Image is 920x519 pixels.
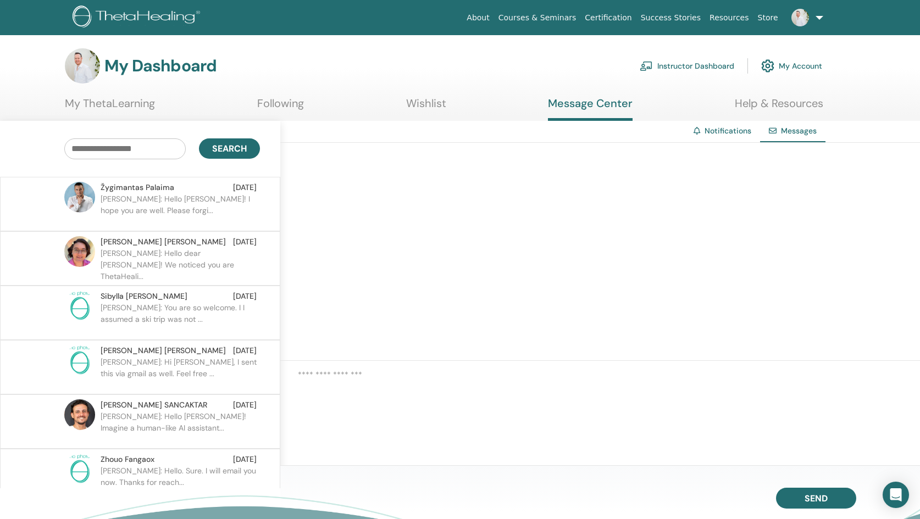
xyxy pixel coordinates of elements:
[805,493,828,504] span: Send
[233,291,257,302] span: [DATE]
[101,182,174,193] span: Žygimantas Palaima
[233,345,257,356] span: [DATE]
[64,345,95,376] img: no-photo.png
[64,236,95,267] img: default.jpg
[705,8,753,28] a: Resources
[73,5,204,30] img: logo.png
[580,8,636,28] a: Certification
[64,454,95,484] img: no-photo.png
[761,57,774,75] img: cog.svg
[233,454,257,465] span: [DATE]
[781,126,817,136] span: Messages
[65,48,100,83] img: default.jpg
[104,56,217,76] h3: My Dashboard
[65,97,155,118] a: My ThetaLearning
[494,8,581,28] a: Courses & Seminars
[776,488,856,509] button: Send
[101,411,260,444] p: [PERSON_NAME]: Hello [PERSON_NAME]! Imagine a human-like AI assistant...
[233,182,257,193] span: [DATE]
[64,291,95,321] img: no-photo.png
[705,126,751,136] a: Notifications
[101,248,260,281] p: [PERSON_NAME]: Hello dear [PERSON_NAME]! We noticed you are ThetaHeali...
[462,8,494,28] a: About
[101,345,226,356] span: [PERSON_NAME] [PERSON_NAME]
[233,399,257,411] span: [DATE]
[548,97,633,121] a: Message Center
[257,97,304,118] a: Following
[64,182,95,213] img: default.jpg
[101,236,226,248] span: [PERSON_NAME] [PERSON_NAME]
[883,482,909,508] div: Open Intercom Messenger
[101,465,260,498] p: [PERSON_NAME]: Hello. Sure. I will email you now. Thanks for reach...
[791,9,809,26] img: default.jpg
[640,54,734,78] a: Instructor Dashboard
[101,302,260,335] p: [PERSON_NAME]: You are so welcome. I I assumed a ski trip was not ...
[101,193,260,226] p: [PERSON_NAME]: Hello [PERSON_NAME]! I hope you are well. Please forgi...
[761,54,822,78] a: My Account
[406,97,446,118] a: Wishlist
[101,399,207,411] span: [PERSON_NAME] SANCAKTAR
[640,61,653,71] img: chalkboard-teacher.svg
[101,454,154,465] span: Zhouo Fangaox
[233,236,257,248] span: [DATE]
[101,356,260,389] p: [PERSON_NAME]: Hi [PERSON_NAME], I sent this via gmail as well. Feel free ...
[636,8,705,28] a: Success Stories
[753,8,783,28] a: Store
[199,138,260,159] button: Search
[64,399,95,430] img: default.jpg
[735,97,823,118] a: Help & Resources
[212,143,247,154] span: Search
[101,291,187,302] span: Sibylla [PERSON_NAME]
